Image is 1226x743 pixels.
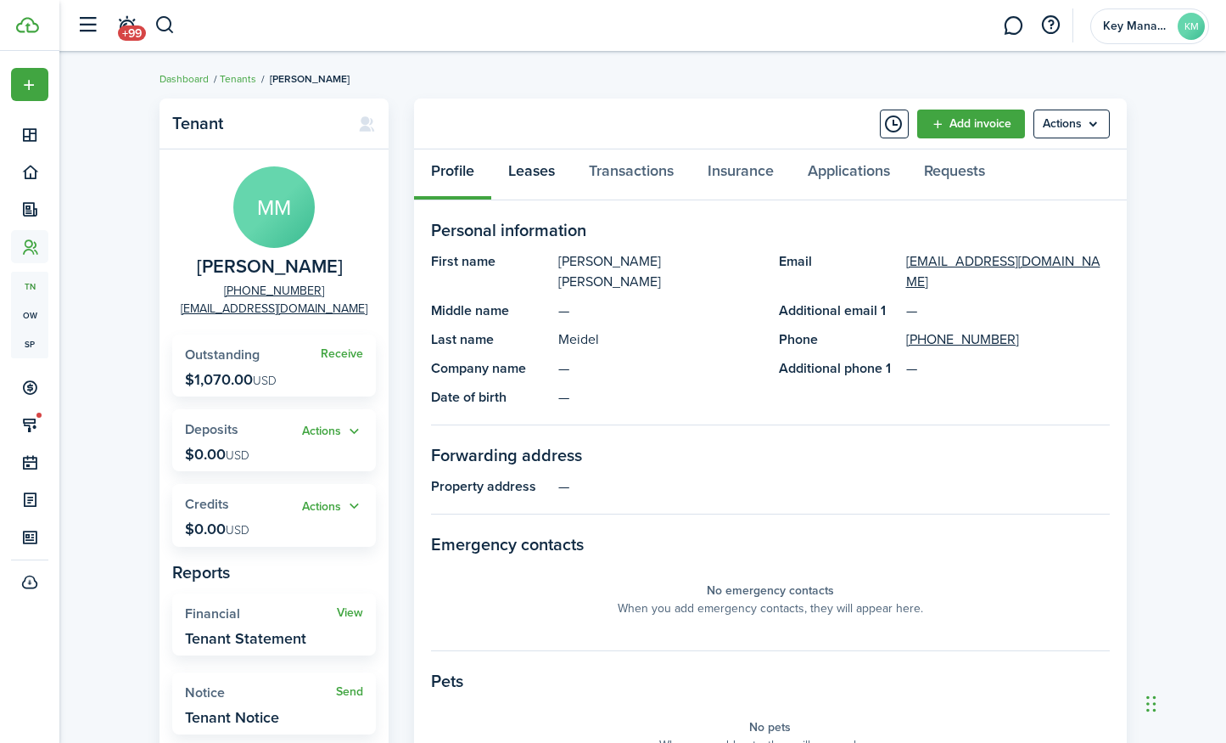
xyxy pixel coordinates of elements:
[779,251,898,292] panel-main-title: Email
[185,709,279,726] widget-stats-description: Tenant Notice
[220,71,256,87] a: Tenants
[1141,661,1226,743] iframe: Chat Widget
[302,497,363,516] button: Open menu
[185,521,249,538] p: $0.00
[1103,20,1171,32] span: Key Management
[431,476,550,497] panel-main-title: Property address
[431,217,1110,243] panel-main-section-title: Personal information
[321,347,363,361] a: Receive
[185,345,260,364] span: Outstanding
[302,422,363,442] button: Actions
[779,358,898,379] panel-main-title: Additional phone 1
[707,582,834,599] panel-main-placeholder-title: No emergency contacts
[431,329,550,350] panel-main-title: Last name
[226,521,249,539] span: USD
[691,149,791,200] a: Insurance
[558,329,762,350] panel-main-description: Meidel
[558,476,1110,497] panel-main-description: —
[181,300,367,318] a: [EMAIL_ADDRESS][DOMAIN_NAME]
[749,718,791,736] panel-main-placeholder-title: No pets
[906,329,1019,350] a: [PHONE_NUMBER]
[779,301,898,321] panel-main-title: Additional email 1
[917,110,1025,138] a: Add invoice
[11,301,48,329] a: ow
[71,9,104,42] button: Open sidebar
[1036,11,1065,40] button: Open resource center
[431,358,550,379] panel-main-title: Company name
[172,560,376,585] panel-main-subtitle: Reports
[431,532,1110,557] panel-main-section-title: Emergency contacts
[1033,110,1110,138] menu-btn: Actions
[11,272,48,301] a: tn
[431,442,1110,468] panel-main-section-title: Forwarding address
[185,494,229,514] span: Credits
[779,329,898,350] panel-main-title: Phone
[16,17,39,33] img: TenantCloud
[431,668,1110,694] panel-main-section-title: Pets
[197,256,343,278] span: Melodie Megan Meidel
[431,301,550,321] panel-main-title: Middle name
[185,630,306,647] widget-stats-description: Tenant Statement
[791,149,907,200] a: Applications
[253,372,277,390] span: USD
[491,149,572,200] a: Leases
[558,301,762,321] panel-main-description: —
[172,114,341,133] panel-main-title: Tenant
[618,599,923,617] panel-main-placeholder-description: When you add emergency contacts, they will appear here.
[270,71,350,87] span: [PERSON_NAME]
[558,358,762,379] panel-main-description: —
[302,422,363,442] button: Open menu
[110,4,143,48] a: Notifications
[1146,678,1156,729] div: Drag
[337,606,363,620] a: View
[185,371,277,388] p: $1,070.00
[558,251,762,292] panel-main-description: [PERSON_NAME] [PERSON_NAME]
[558,387,762,408] panel-main-description: —
[11,329,48,358] a: sp
[1178,13,1205,40] avatar-text: KM
[336,685,363,699] a: Send
[11,68,48,101] button: Open menu
[302,497,363,516] button: Actions
[118,25,146,41] span: +99
[572,149,691,200] a: Transactions
[224,282,324,300] a: [PHONE_NUMBER]
[154,11,176,40] button: Search
[185,419,238,439] span: Deposits
[997,4,1029,48] a: Messaging
[431,387,550,408] panel-main-title: Date of birth
[226,447,249,464] span: USD
[185,446,249,463] p: $0.00
[233,166,315,248] avatar-text: MM
[185,606,337,622] widget-stats-title: Financial
[907,149,1002,200] a: Requests
[1033,110,1110,138] button: Open menu
[880,110,909,138] button: Timeline
[185,685,336,701] widget-stats-title: Notice
[160,71,209,87] a: Dashboard
[906,251,1110,292] a: [EMAIL_ADDRESS][DOMAIN_NAME]
[431,251,550,292] panel-main-title: First name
